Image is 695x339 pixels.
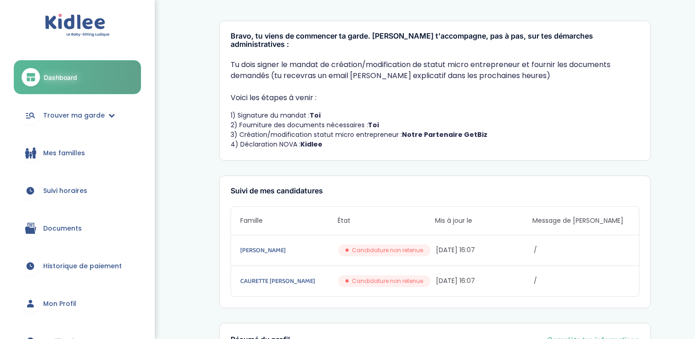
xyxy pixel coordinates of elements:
[44,73,77,82] span: Dashboard
[43,299,76,309] span: Mon Profil
[240,276,336,286] a: CAURETTE [PERSON_NAME]
[231,32,639,48] h3: Bravo, tu viens de commencer ta garde. [PERSON_NAME] t'accompagne, pas à pas, sur tes démarches a...
[231,111,639,120] li: 1) Signature du mandat :
[14,249,141,282] a: Historique de paiement
[231,59,639,81] p: Tu dois signer le mandat de création/modification de statut micro entrepreneur et fournir les doc...
[402,130,487,139] strong: Notre Partenaire GetBiz
[14,99,141,132] a: Trouver ma garde
[240,216,338,226] span: Famille
[338,216,435,226] span: État
[43,261,122,271] span: Historique de paiement
[352,277,423,285] span: Candidature non retenue
[300,140,322,149] strong: Kidlee
[534,245,630,255] span: /
[240,245,336,255] a: [PERSON_NAME]
[435,216,532,226] span: Mis à jour le
[14,287,141,320] a: Mon Profil
[14,136,141,169] a: Mes familles
[231,187,639,195] h3: Suivi de mes candidatures
[310,111,321,120] strong: Toi
[14,174,141,207] a: Suivi horaires
[368,120,379,130] strong: Toi
[231,120,639,130] li: 2) Fourniture des documents nécessaires :
[45,14,110,37] img: logo.svg
[231,140,639,149] li: 4) Déclaration NOVA :
[231,130,639,140] li: 3) Création/modification statut micro entrepreneur :
[532,216,630,226] span: Message de [PERSON_NAME]
[352,246,423,254] span: Candidature non retenue
[231,92,639,103] p: Voici les étapes à venir :
[14,212,141,245] a: Documents
[43,186,87,196] span: Suivi horaires
[43,148,85,158] span: Mes familles
[534,276,630,286] span: /
[43,224,82,233] span: Documents
[436,276,532,286] span: [DATE] 16:07
[436,245,532,255] span: [DATE] 16:07
[43,111,105,120] span: Trouver ma garde
[14,60,141,94] a: Dashboard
